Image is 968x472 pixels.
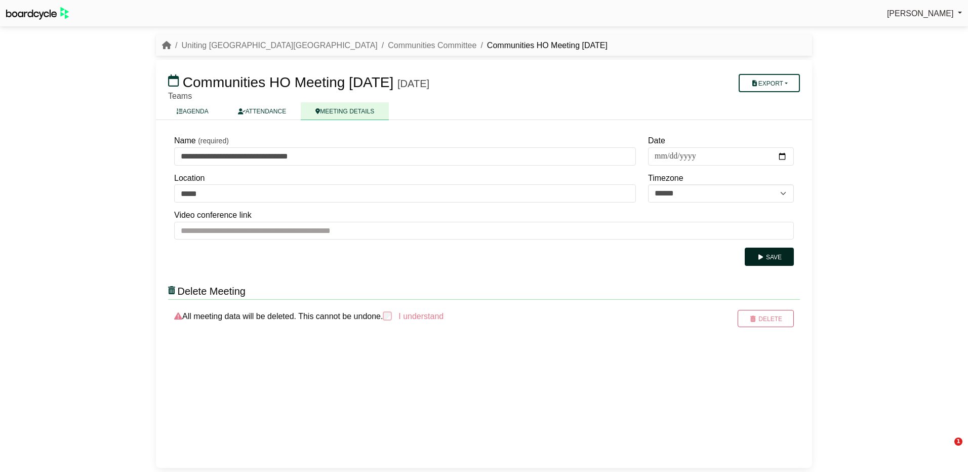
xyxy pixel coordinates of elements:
[162,102,223,120] a: AGENDA
[648,172,683,185] label: Timezone
[301,102,389,120] a: MEETING DETAILS
[223,102,301,120] a: ATTENDANCE
[168,310,695,327] div: All meeting data will be deleted. This cannot be undone.
[198,137,229,145] small: (required)
[934,438,958,462] iframe: Intercom live chat
[887,9,954,18] span: [PERSON_NAME]
[745,248,794,266] button: Save
[739,74,800,92] button: Export
[168,92,192,100] span: Teams
[181,41,377,50] a: Uniting [GEOGRAPHIC_DATA][GEOGRAPHIC_DATA]
[177,286,246,297] span: Delete Meeting
[174,209,252,222] label: Video conference link
[162,39,608,52] nav: breadcrumb
[174,134,196,147] label: Name
[887,7,962,20] a: [PERSON_NAME]
[388,41,476,50] a: Communities Committee
[648,134,665,147] label: Date
[954,438,962,446] span: 1
[476,39,607,52] li: Communities HO Meeting [DATE]
[6,7,69,20] img: BoardcycleBlackGreen-aaafeed430059cb809a45853b8cf6d952af9d84e6e89e1f1685b34bfd5cb7d64.svg
[183,74,394,90] span: Communities HO Meeting [DATE]
[174,172,205,185] label: Location
[738,310,794,327] button: Delete
[397,77,429,90] div: [DATE]
[397,310,443,323] label: I understand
